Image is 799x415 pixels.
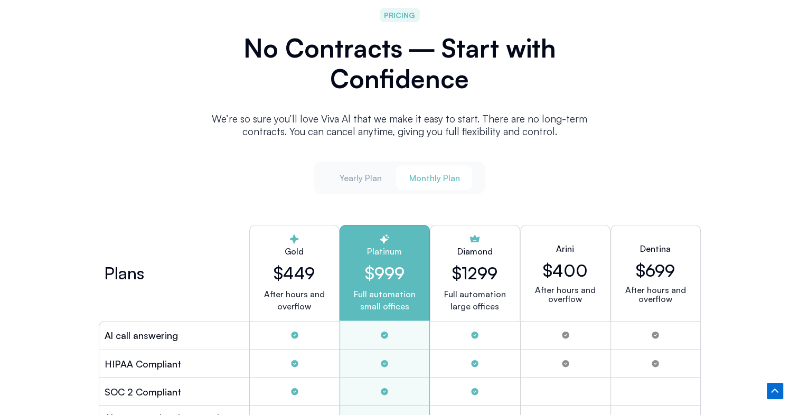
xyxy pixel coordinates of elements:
h2: $449 [258,263,331,283]
h2: Al call answering [105,329,178,342]
span: Yearly Plan [339,172,381,184]
h2: Diamond [457,245,493,258]
h2: SOC 2 Compliant [105,385,181,398]
span: PRICING [384,9,415,21]
h2: HIPAA Compliant [105,357,181,370]
p: Full automation small offices [349,288,421,313]
p: After hours and overflow [258,288,331,313]
h2: Gold [258,245,331,258]
span: Monthly Plan [409,172,459,184]
h2: No Contracts ― Start with Confidence [199,33,600,94]
h2: Plans [104,267,144,279]
h2: Platinum [349,245,421,258]
p: After hours and overflow [619,286,692,304]
h2: $699 [636,260,675,280]
p: We’re so sure you’ll love Viva Al that we make it easy to start. There are no long-term contracts... [199,112,600,138]
p: Full automation large offices [444,288,506,313]
h2: $400 [543,260,588,280]
h2: $999 [349,263,421,283]
h2: Dentina [640,242,671,255]
h2: Arini [556,242,574,255]
p: After hours and overflow [529,286,601,304]
h2: $1299 [452,263,497,283]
